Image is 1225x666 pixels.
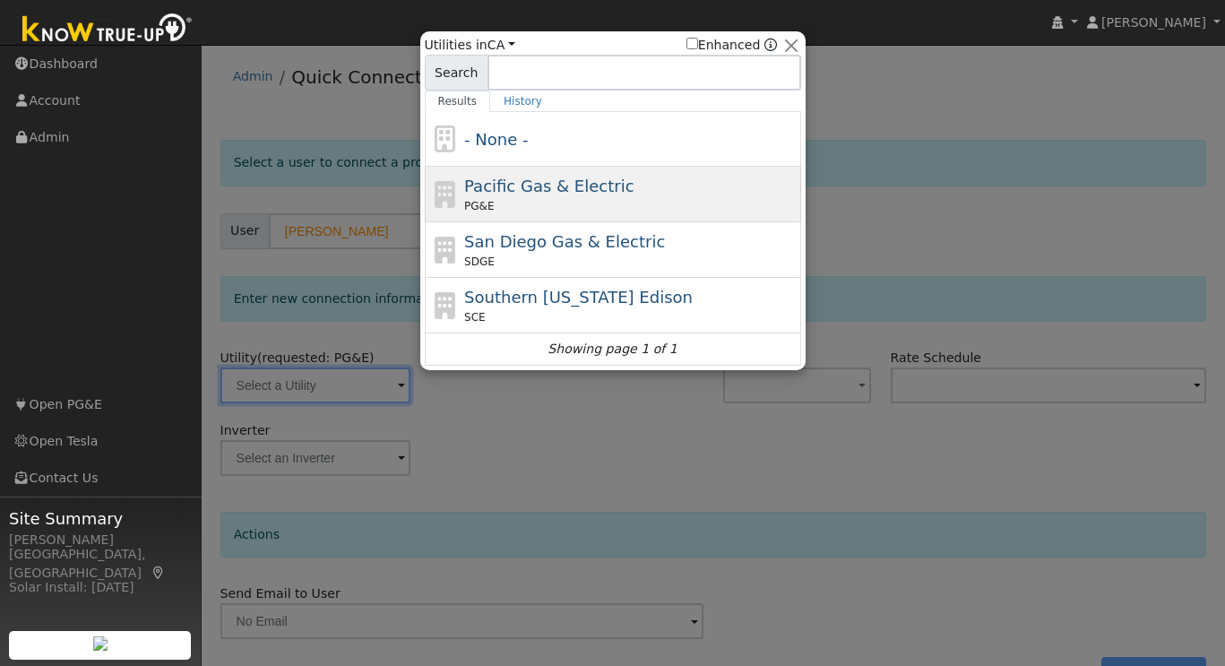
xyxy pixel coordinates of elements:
span: [PERSON_NAME] [1101,15,1206,30]
a: Results [425,91,491,112]
i: Showing page 1 of 1 [548,340,677,359]
a: CA [487,38,515,52]
span: SCE [464,309,486,325]
span: Show enhanced providers [686,36,778,55]
a: Enhanced Providers [764,38,777,52]
img: Know True-Up [13,10,202,50]
span: - None - [464,130,528,149]
span: Pacific Gas & Electric [464,177,634,195]
span: San Diego Gas & Electric [464,232,665,251]
span: SDGE [464,254,495,270]
div: [GEOGRAPHIC_DATA], [GEOGRAPHIC_DATA] [9,545,192,583]
img: retrieve [93,636,108,651]
span: Utilities in [425,36,515,55]
a: History [490,91,556,112]
span: Southern [US_STATE] Edison [464,288,693,307]
div: Solar Install: [DATE] [9,578,192,597]
a: Map [151,566,167,580]
span: PG&E [464,198,494,214]
div: [PERSON_NAME] [9,531,192,549]
input: Enhanced [686,38,698,49]
span: Site Summary [9,506,192,531]
span: Search [425,55,488,91]
label: Enhanced [686,36,761,55]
